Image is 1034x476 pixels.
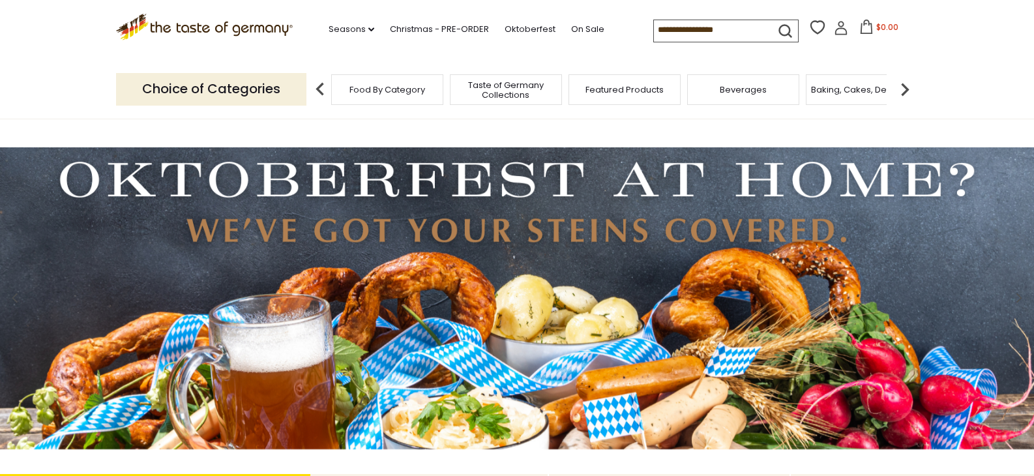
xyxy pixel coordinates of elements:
span: $0.00 [876,22,898,33]
img: next arrow [892,76,918,102]
a: Food By Category [349,85,425,95]
a: Featured Products [585,85,664,95]
a: Christmas - PRE-ORDER [390,22,489,37]
p: Choice of Categories [116,73,306,105]
a: Taste of Germany Collections [454,80,558,100]
a: On Sale [571,22,604,37]
a: Oktoberfest [505,22,555,37]
a: Seasons [329,22,374,37]
button: $0.00 [851,20,906,39]
a: Baking, Cakes, Desserts [811,85,912,95]
a: Beverages [720,85,767,95]
img: previous arrow [307,76,333,102]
